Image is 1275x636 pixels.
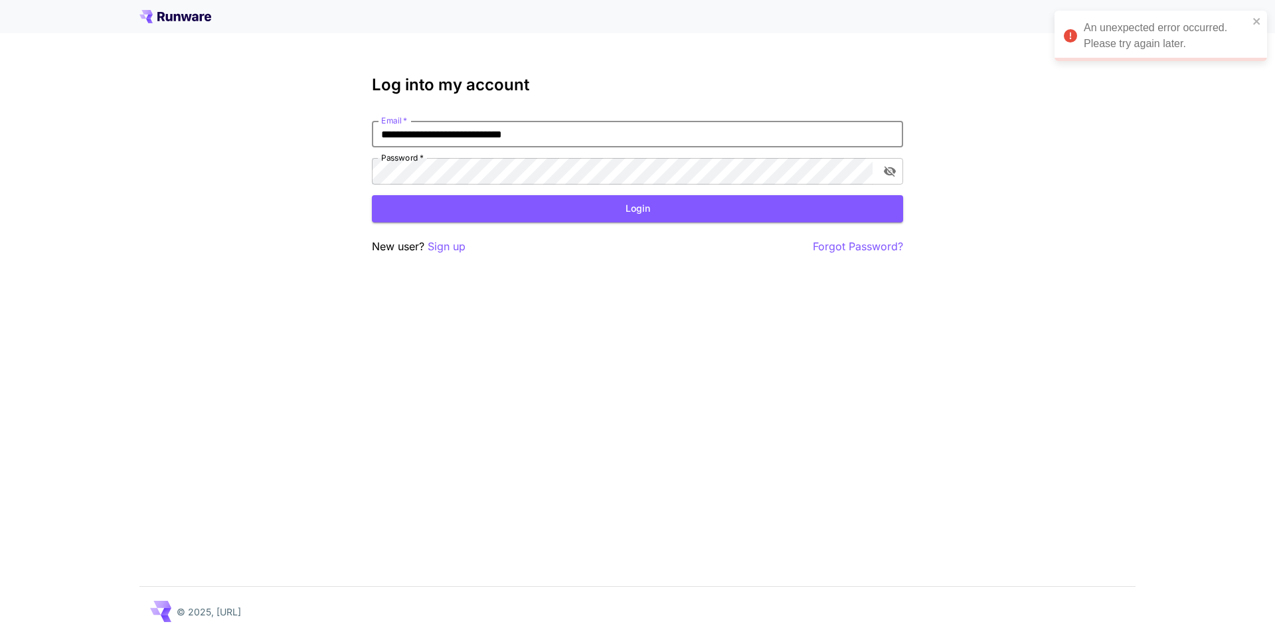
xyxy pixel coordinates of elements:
label: Email [381,115,407,126]
button: Login [372,195,903,222]
div: An unexpected error occurred. Please try again later. [1084,20,1248,52]
p: © 2025, [URL] [177,605,241,619]
button: toggle password visibility [878,159,902,183]
p: New user? [372,238,466,255]
h3: Log into my account [372,76,903,94]
button: close [1252,16,1262,27]
label: Password [381,152,424,163]
button: Sign up [428,238,466,255]
button: Forgot Password? [813,238,903,255]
